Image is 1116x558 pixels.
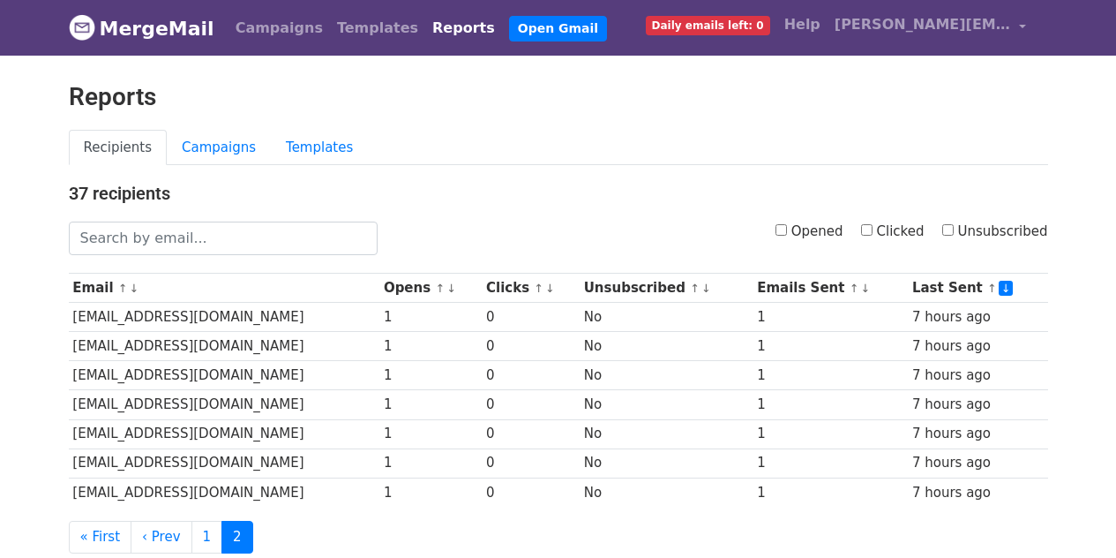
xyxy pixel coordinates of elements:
td: 7 hours ago [908,390,1047,419]
td: [EMAIL_ADDRESS][DOMAIN_NAME] [69,390,380,419]
a: ↓ [130,282,139,295]
a: ↑ [987,282,997,295]
td: [EMAIL_ADDRESS][DOMAIN_NAME] [69,361,380,390]
td: 1 [379,390,482,419]
label: Opened [775,222,843,242]
td: 1 [753,332,908,361]
span: Daily emails left: 0 [646,16,770,35]
td: No [580,303,753,332]
th: Opens [379,274,482,303]
a: Campaigns [228,11,330,46]
a: ↓ [545,282,555,295]
img: MergeMail logo [69,14,95,41]
input: Clicked [861,224,873,236]
a: ‹ Prev [131,521,192,554]
th: Clicks [482,274,580,303]
td: 1 [753,478,908,507]
td: 7 hours ago [908,303,1047,332]
td: [EMAIL_ADDRESS][DOMAIN_NAME] [69,419,380,449]
a: MergeMail [69,10,214,47]
td: 1 [379,332,482,361]
a: 1 [191,521,223,554]
td: [EMAIL_ADDRESS][DOMAIN_NAME] [69,478,380,507]
input: Search by email... [69,222,378,255]
a: Campaigns [167,130,271,166]
a: ↑ [690,282,700,295]
td: 0 [482,332,580,361]
td: [EMAIL_ADDRESS][DOMAIN_NAME] [69,332,380,361]
td: 7 hours ago [908,419,1047,449]
a: [PERSON_NAME][EMAIL_ADDRESS][DOMAIN_NAME] [828,7,1034,49]
input: Opened [775,224,787,236]
td: No [580,449,753,478]
a: Daily emails left: 0 [639,7,777,42]
td: 0 [482,303,580,332]
td: No [580,361,753,390]
td: 1 [379,419,482,449]
td: No [580,332,753,361]
span: [PERSON_NAME][EMAIL_ADDRESS][DOMAIN_NAME] [835,14,1011,35]
a: ↓ [701,282,711,295]
td: 7 hours ago [908,449,1047,478]
label: Clicked [861,222,925,242]
input: Unsubscribed [942,224,954,236]
td: 1 [753,361,908,390]
td: 0 [482,419,580,449]
h4: 37 recipients [69,183,1048,204]
td: No [580,390,753,419]
a: 2 [221,521,253,554]
a: ↑ [118,282,128,295]
a: Templates [271,130,368,166]
td: 0 [482,390,580,419]
td: 7 hours ago [908,478,1047,507]
a: « First [69,521,132,554]
a: ↓ [860,282,870,295]
a: ↑ [534,282,543,295]
a: ↑ [850,282,859,295]
td: 1 [753,390,908,419]
td: 1 [753,449,908,478]
th: Email [69,274,380,303]
td: 1 [379,361,482,390]
a: Templates [330,11,425,46]
td: 1 [753,303,908,332]
h2: Reports [69,82,1048,112]
td: [EMAIL_ADDRESS][DOMAIN_NAME] [69,303,380,332]
td: 7 hours ago [908,361,1047,390]
th: Last Sent [908,274,1047,303]
a: Recipients [69,130,168,166]
td: No [580,478,753,507]
td: 0 [482,361,580,390]
a: ↓ [446,282,456,295]
td: 1 [379,303,482,332]
td: 0 [482,449,580,478]
td: [EMAIL_ADDRESS][DOMAIN_NAME] [69,449,380,478]
td: 0 [482,478,580,507]
td: No [580,419,753,449]
td: 1 [379,449,482,478]
a: ↓ [999,281,1014,296]
td: 1 [379,478,482,507]
a: ↑ [435,282,445,295]
td: 1 [753,419,908,449]
a: Help [777,7,828,42]
a: Open Gmail [509,16,607,41]
th: Emails Sent [753,274,908,303]
label: Unsubscribed [942,222,1048,242]
td: 7 hours ago [908,332,1047,361]
th: Unsubscribed [580,274,753,303]
a: Reports [425,11,502,46]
